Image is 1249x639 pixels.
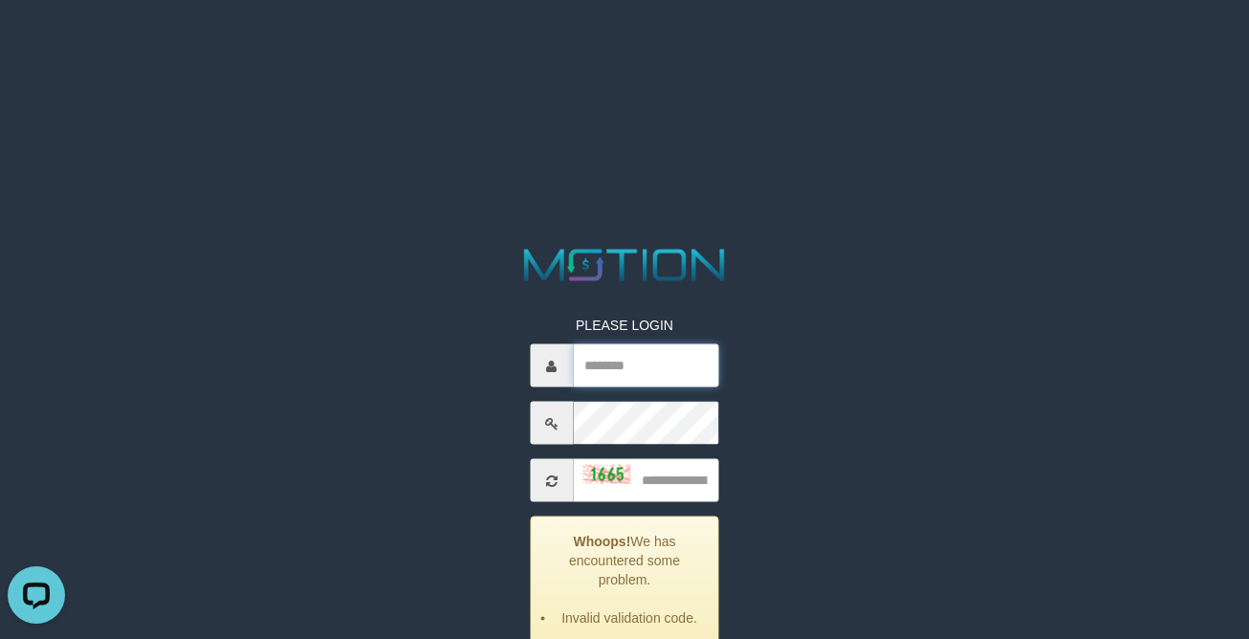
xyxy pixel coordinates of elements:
[555,608,704,628] li: Invalid validation code.
[530,316,719,335] p: PLEASE LOGIN
[573,534,630,549] strong: Whoops!
[8,8,65,65] button: Open LiveChat chat widget
[582,465,630,484] img: captcha
[515,244,734,287] img: MOTION_logo.png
